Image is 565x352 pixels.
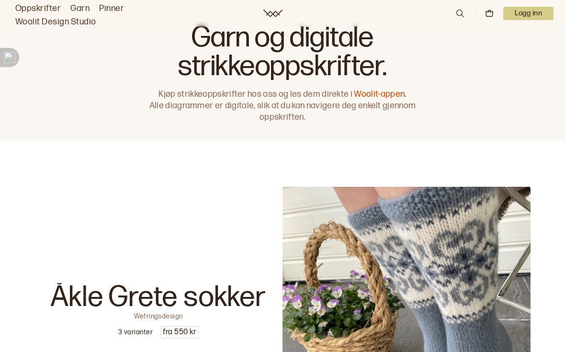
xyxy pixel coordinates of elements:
[99,2,124,15] a: Pinner
[263,10,282,17] a: Woolit
[51,283,266,312] p: Åkle Grete sokker
[15,15,96,29] a: Woolit Design Studio
[134,312,183,318] p: Wefringsdesign
[503,7,554,20] p: Logg inn
[118,328,153,337] p: 3 varianter
[503,7,554,20] button: User dropdown
[70,2,90,15] a: Garn
[354,89,406,99] a: Woolit-appen.
[15,2,61,15] a: Oppskrifter
[145,23,420,81] h1: Garn og digitale strikkeoppskrifter.
[145,89,420,123] p: Kjøp strikkeoppskrifter hos oss og les dem direkte i Alle diagrammer er digitale, slik at du kan ...
[161,327,198,338] p: fra 550 kr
